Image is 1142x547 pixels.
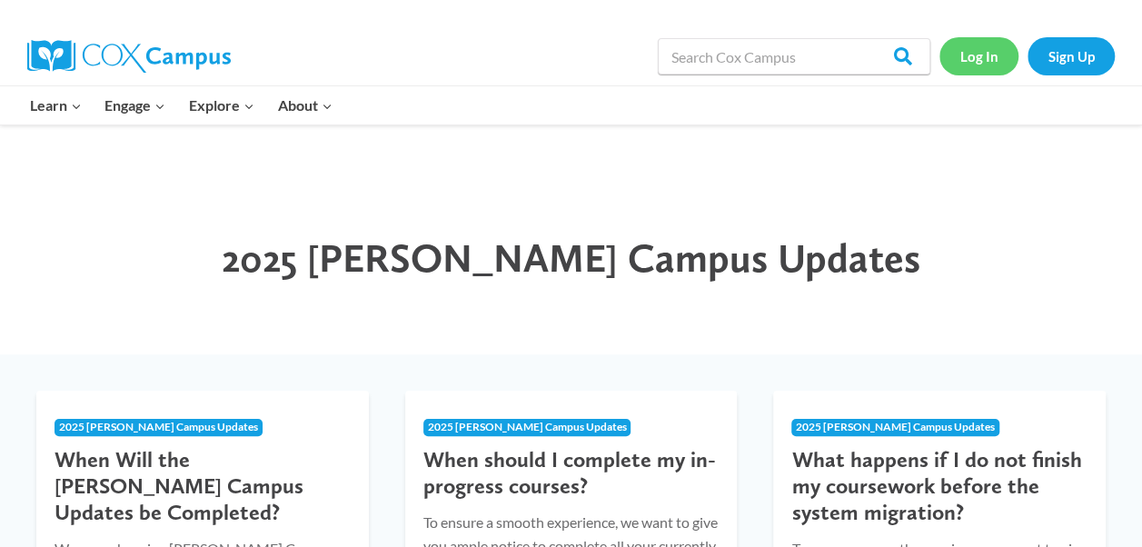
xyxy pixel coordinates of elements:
nav: Primary Navigation [18,86,343,124]
a: Sign Up [1028,37,1115,75]
img: Cox Campus [27,40,231,73]
span: 2025 [PERSON_NAME] Campus Updates [427,420,626,433]
button: Child menu of Learn [18,86,94,124]
h3: What happens if I do not finish my coursework before the system migration? [791,447,1087,525]
input: Search Cox Campus [658,38,930,75]
span: 2025 [PERSON_NAME] Campus Updates [796,420,995,433]
h3: When should I complete my in-progress courses? [423,447,720,500]
button: Child menu of About [266,86,344,124]
span: 2025 [PERSON_NAME] Campus Updates [222,234,920,282]
button: Child menu of Explore [177,86,266,124]
span: 2025 [PERSON_NAME] Campus Updates [59,420,258,433]
nav: Secondary Navigation [939,37,1115,75]
a: Log In [939,37,1018,75]
h3: When Will the [PERSON_NAME] Campus Updates be Completed? [55,447,351,525]
button: Child menu of Engage [94,86,178,124]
